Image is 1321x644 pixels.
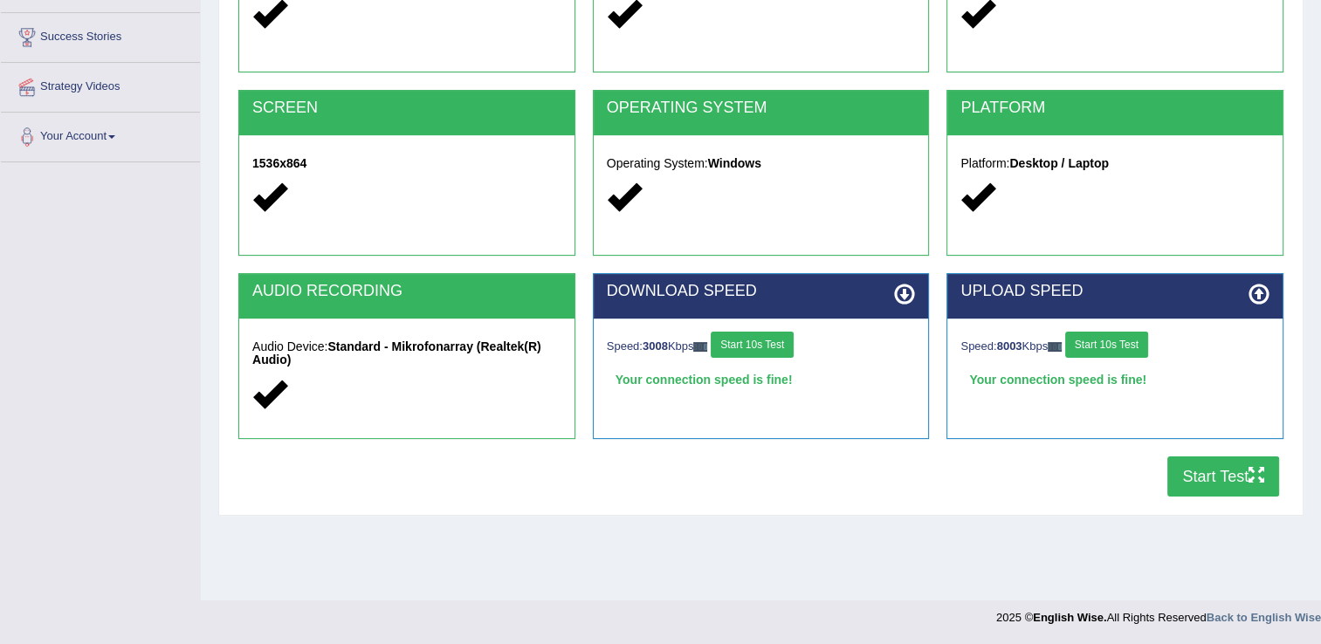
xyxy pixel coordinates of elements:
h2: OPERATING SYSTEM [607,99,916,117]
div: Speed: Kbps [607,332,916,362]
h2: DOWNLOAD SPEED [607,283,916,300]
strong: 1536x864 [252,156,306,170]
h5: Audio Device: [252,340,561,367]
strong: Windows [708,156,761,170]
h5: Platform: [960,157,1269,170]
strong: Desktop / Laptop [1009,156,1109,170]
strong: 3008 [643,339,668,353]
img: ajax-loader-fb-connection.gif [1048,342,1062,352]
button: Start 10s Test [1065,332,1148,358]
div: Speed: Kbps [960,332,1269,362]
button: Start Test [1167,456,1279,497]
a: Your Account [1,113,200,156]
div: Your connection speed is fine! [960,367,1269,393]
h2: AUDIO RECORDING [252,283,561,300]
img: ajax-loader-fb-connection.gif [693,342,707,352]
a: Back to English Wise [1207,611,1321,624]
a: Strategy Videos [1,63,200,106]
strong: 8003 [997,339,1022,353]
a: Success Stories [1,13,200,57]
strong: Standard - Mikrofonarray (Realtek(R) Audio) [252,339,541,367]
div: 2025 © All Rights Reserved [996,600,1321,626]
h5: Operating System: [607,157,916,170]
h2: SCREEN [252,99,561,117]
strong: English Wise. [1033,611,1106,624]
button: Start 10s Test [711,332,794,358]
div: Your connection speed is fine! [607,367,916,393]
h2: UPLOAD SPEED [960,283,1269,300]
h2: PLATFORM [960,99,1269,117]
